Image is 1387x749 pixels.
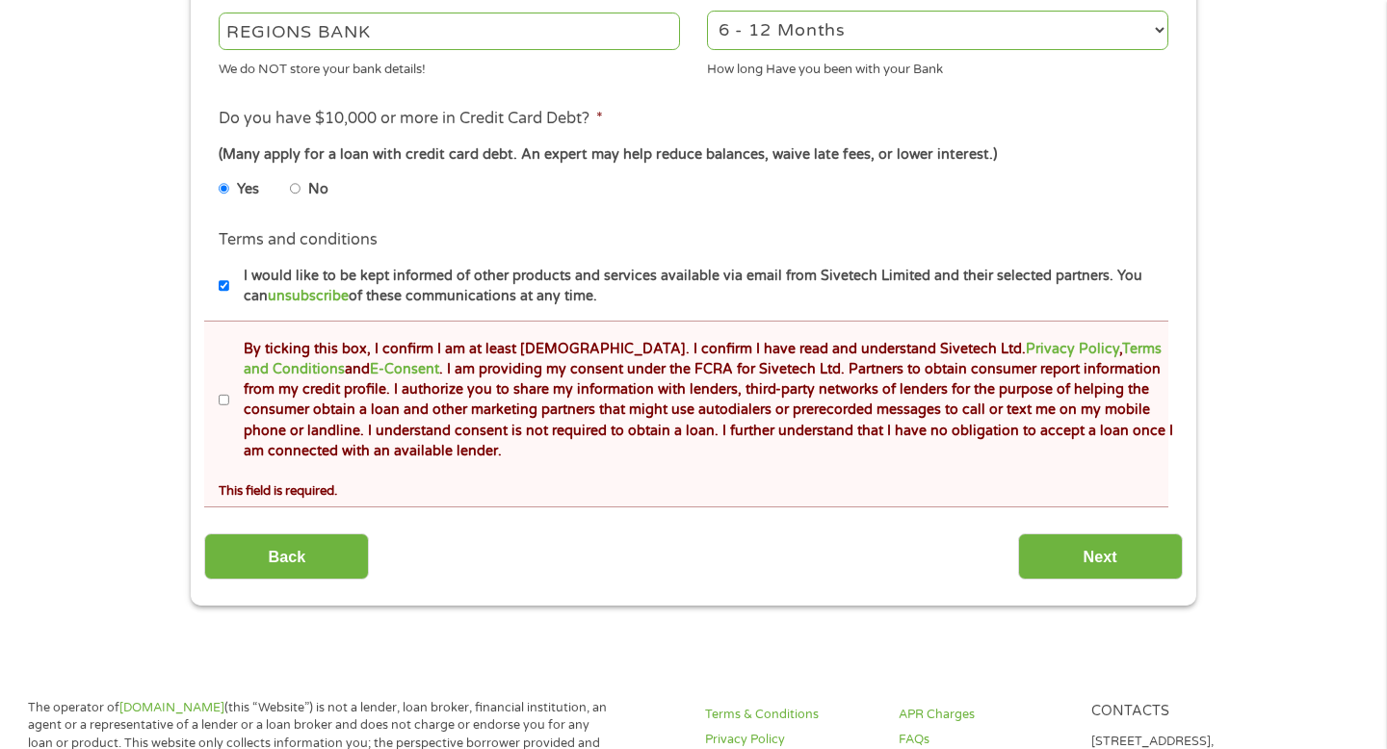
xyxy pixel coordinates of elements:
a: FAQs [899,731,1068,749]
a: [DOMAIN_NAME] [119,700,224,715]
a: Terms and Conditions [244,341,1162,377]
label: By ticking this box, I confirm I am at least [DEMOGRAPHIC_DATA]. I confirm I have read and unders... [229,339,1174,462]
a: E-Consent [370,361,439,377]
label: Terms and conditions [219,230,378,250]
label: I would like to be kept informed of other products and services available via email from Sivetech... [229,266,1174,307]
label: Yes [237,179,259,200]
input: Next [1018,533,1183,581]
div: How long Have you been with your Bank [707,53,1168,79]
label: No [308,179,328,200]
div: (Many apply for a loan with credit card debt. An expert may help reduce balances, waive late fees... [219,144,1168,166]
a: Privacy Policy [1026,341,1119,357]
a: unsubscribe [268,288,349,304]
a: Privacy Policy [705,731,875,749]
div: This field is required. [219,475,1168,501]
label: Do you have $10,000 or more in Credit Card Debt? [219,109,603,129]
a: Terms & Conditions [705,706,875,724]
h4: Contacts [1091,703,1261,721]
div: We do NOT store your bank details! [219,53,680,79]
input: Back [204,533,369,581]
a: APR Charges [899,706,1068,724]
